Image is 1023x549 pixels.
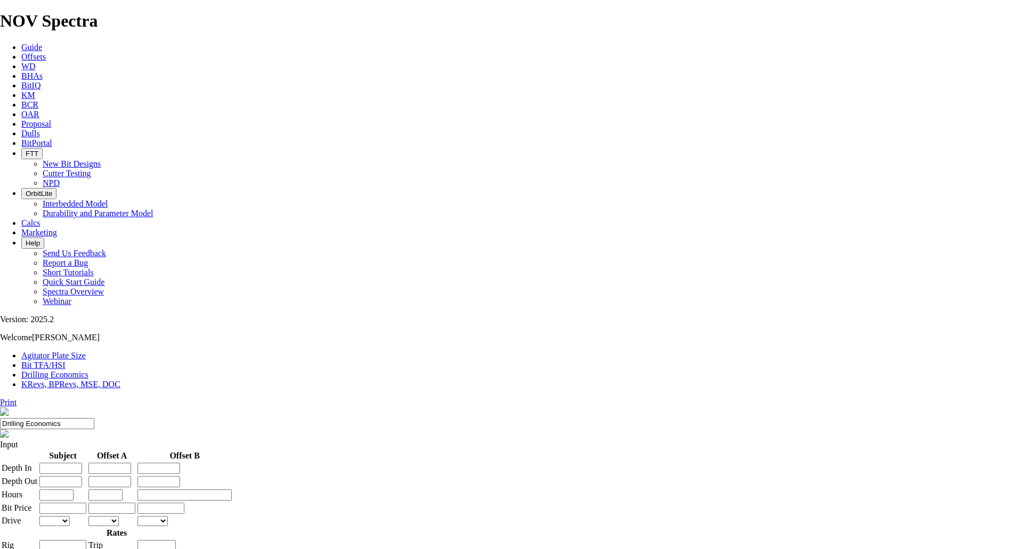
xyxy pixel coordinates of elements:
a: Bit TFA/HSI [21,360,66,370]
a: WD [21,62,36,71]
a: Proposal [21,119,51,128]
td: Bit Price [1,502,38,514]
a: Guide [21,43,42,52]
a: Quick Start Guide [43,277,104,286]
a: Agitator Plate Size [21,351,86,360]
a: Cutter Testing [43,169,91,178]
td: Depth In [1,462,38,474]
span: Help [26,239,40,247]
a: KM [21,91,35,100]
span: [PERSON_NAME] [32,333,100,342]
th: Rates [1,528,232,538]
a: Report a Bug [43,258,88,267]
a: KRevs, BPRevs, MSE, DOC [21,380,120,389]
a: Webinar [43,297,71,306]
a: OAR [21,110,39,119]
a: BCR [21,100,38,109]
a: Spectra Overview [43,287,104,296]
a: Send Us Feedback [43,249,106,258]
th: Offset B [137,450,232,461]
td: Hours [1,489,38,501]
td: Depth Out [1,476,38,488]
a: Dulls [21,129,40,138]
a: Drilling Economics [21,370,88,379]
a: Marketing [21,228,57,237]
a: BitIQ [21,81,40,90]
a: Interbedded Model [43,199,108,208]
a: Short Tutorials [43,268,94,277]
a: BitPortal [21,138,52,148]
button: OrbitLite [21,188,56,199]
a: New Bit Designs [43,159,101,168]
a: Calcs [21,218,40,227]
a: BHAs [21,71,43,80]
span: OrbitLite [26,190,52,198]
button: FTT [21,148,43,159]
span: FTT [26,150,38,158]
th: Offset A [88,450,136,461]
td: Drive [1,515,38,527]
th: Subject [39,450,87,461]
a: NPD [43,178,60,187]
a: Durability and Parameter Model [43,209,153,218]
button: Help [21,237,44,249]
a: Offsets [21,52,46,61]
